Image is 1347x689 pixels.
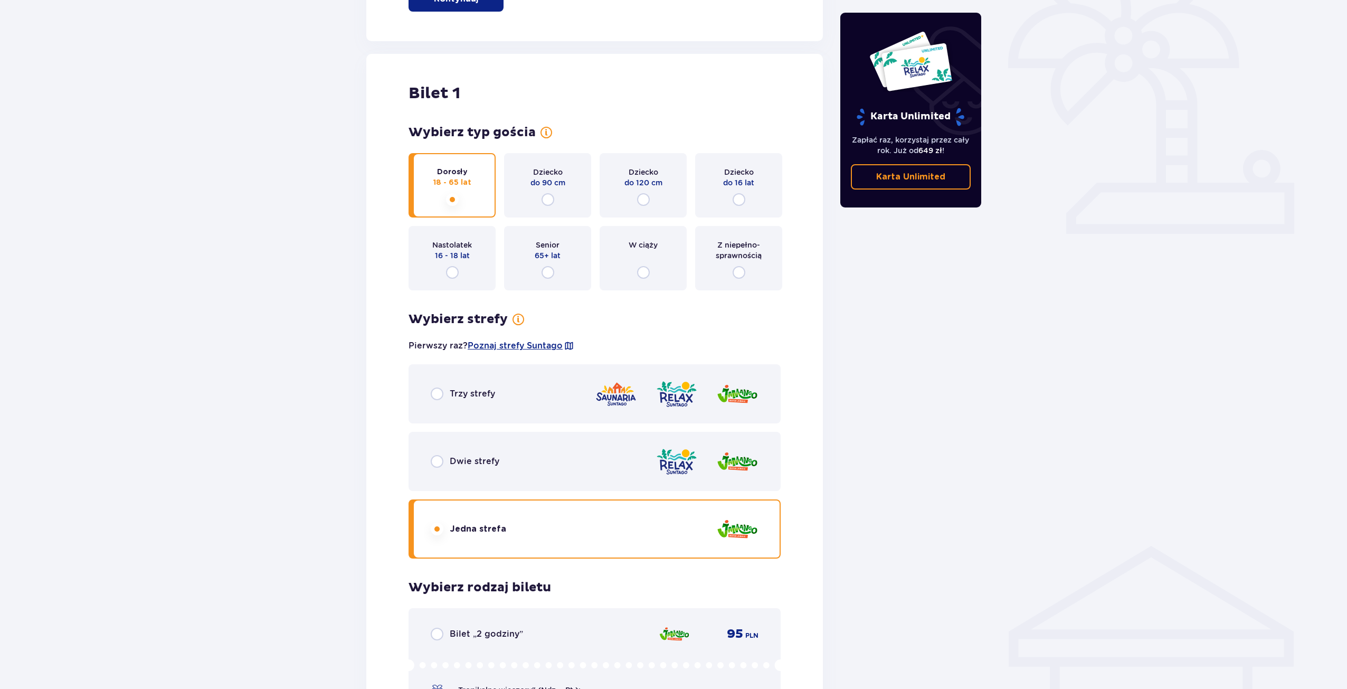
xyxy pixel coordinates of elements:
p: Karta Unlimited [876,171,945,183]
p: Zapłać raz, korzystaj przez cały rok. Już od ! [851,135,971,156]
p: Pierwszy raz? [409,340,574,352]
p: PLN [745,631,758,640]
a: Karta Unlimited [851,164,971,190]
p: Bilet „2 godziny” [450,628,523,640]
p: Dorosły [437,167,468,177]
p: W ciąży [629,240,658,250]
p: 16 - 18 lat [435,250,470,261]
img: zone logo [656,379,698,409]
p: 65+ lat [535,250,561,261]
p: Bilet 1 [409,83,460,103]
a: Poznaj strefy Suntago [468,340,563,352]
p: Dwie strefy [450,456,499,467]
img: zone logo [716,379,758,409]
p: Dziecko [629,167,658,177]
p: Dziecko [533,167,563,177]
img: zone logo [656,447,698,477]
p: Nastolatek [432,240,472,250]
p: Dziecko [724,167,754,177]
img: zone logo [659,623,690,645]
p: Senior [536,240,559,250]
img: zone logo [716,447,758,477]
p: 18 - 65 lat [433,177,471,188]
p: do 120 cm [624,177,662,188]
img: zone logo [595,379,637,409]
p: Wybierz strefy [409,312,508,327]
p: do 16 lat [723,177,754,188]
p: do 90 cm [530,177,565,188]
p: Karta Unlimited [856,108,965,126]
p: Wybierz rodzaj biletu [409,580,551,596]
p: Wybierz typ gościa [409,125,536,140]
span: 649 zł [918,146,942,155]
p: Jedna strefa [450,523,506,535]
p: Trzy strefy [450,388,495,400]
p: 95 [727,626,743,642]
img: zone logo [716,514,758,544]
p: Z niepełno­sprawnością [705,240,773,261]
